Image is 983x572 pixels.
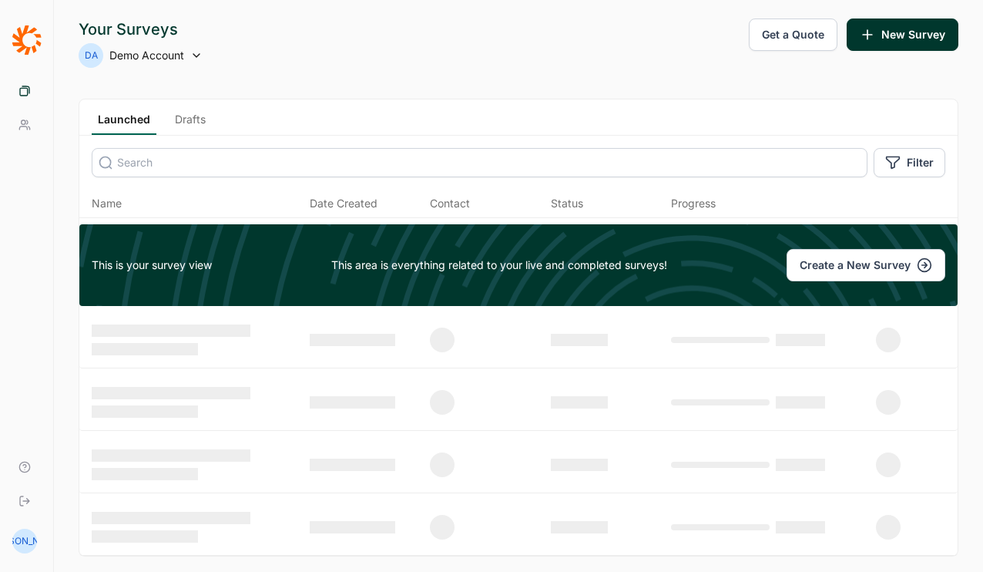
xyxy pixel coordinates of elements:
a: Drafts [169,112,212,135]
button: Filter [874,148,945,177]
span: Name [92,196,122,211]
button: New Survey [847,19,958,51]
span: Demo Account [109,48,184,63]
button: Get a Quote [749,19,837,51]
div: Progress [671,196,716,211]
span: This is your survey view [92,257,212,273]
a: Launched [92,112,156,135]
div: Your Surveys [79,19,203,40]
button: Create a New Survey [787,249,945,281]
div: [PERSON_NAME] [12,529,37,553]
span: Filter [907,155,934,170]
input: Search [92,148,867,177]
div: Status [551,196,583,211]
div: DA [79,43,103,68]
span: Date Created [310,196,377,211]
div: Contact [430,196,470,211]
p: This area is everything related to your live and completed surveys! [331,257,667,273]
